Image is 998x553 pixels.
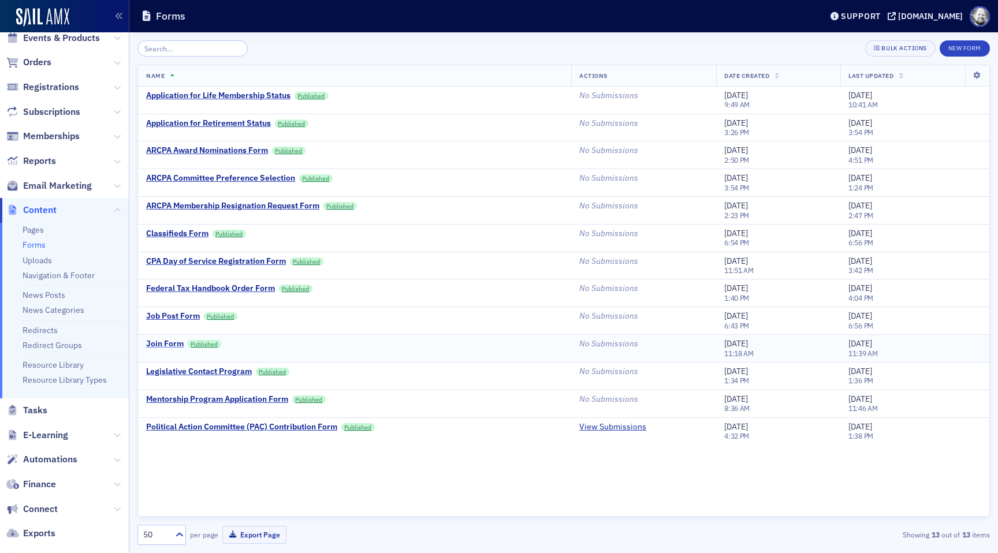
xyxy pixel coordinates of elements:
[6,56,51,69] a: Orders
[23,225,44,235] a: Pages
[6,106,80,118] a: Subscriptions
[579,201,708,211] div: No Submissions
[23,240,46,250] a: Forms
[279,285,312,293] a: Published
[23,270,95,281] a: Navigation & Footer
[724,394,748,404] span: [DATE]
[23,155,56,167] span: Reports
[256,368,289,376] a: Published
[23,81,79,94] span: Registrations
[23,527,55,540] span: Exports
[724,183,749,192] time: 3:54 PM
[724,200,748,211] span: [DATE]
[724,238,749,247] time: 6:54 PM
[724,145,748,155] span: [DATE]
[848,200,872,211] span: [DATE]
[724,90,748,100] span: [DATE]
[146,311,200,322] div: Job Post Form
[724,211,749,220] time: 2:23 PM
[724,349,754,358] time: 11:18 AM
[724,376,749,385] time: 1:34 PM
[848,183,873,192] time: 1:24 PM
[724,128,749,137] time: 3:26 PM
[6,478,56,491] a: Finance
[848,228,872,238] span: [DATE]
[16,8,69,27] img: SailAMX
[23,56,51,69] span: Orders
[23,478,56,491] span: Finance
[272,147,306,155] a: Published
[929,529,941,540] strong: 13
[6,32,100,44] a: Events & Products
[146,229,208,239] div: Classifieds Form
[881,45,926,51] div: Bulk Actions
[146,256,286,267] div: CPA Day of Service Registration Form
[6,180,92,192] a: Email Marketing
[204,312,237,320] a: Published
[146,91,291,101] a: Application for Life Membership Status
[146,422,337,432] a: Political Action Committee (PAC) Contribution Form
[190,529,218,540] label: per page
[848,421,872,432] span: [DATE]
[724,403,750,413] time: 8:36 AM
[579,173,708,184] div: No Submissions
[848,128,873,137] time: 3:54 PM
[724,431,749,440] time: 4:32 PM
[146,201,319,211] a: ARCPA Membership Resignation Request Form
[299,174,333,182] a: Published
[724,118,748,128] span: [DATE]
[290,257,323,266] a: Published
[848,90,872,100] span: [DATE]
[143,529,169,541] div: 50
[146,367,252,377] div: Legislative Contact Program
[23,106,80,118] span: Subscriptions
[848,266,873,275] time: 3:42 PM
[724,228,748,238] span: [DATE]
[579,91,708,101] div: No Submissions
[724,338,748,349] span: [DATE]
[848,311,872,321] span: [DATE]
[146,283,275,294] div: Federal Tax Handbook Order Form
[848,173,872,183] span: [DATE]
[146,118,271,129] a: Application for Retirement Status
[23,375,107,385] a: Resource Library Types
[137,40,248,57] input: Search…
[579,229,708,239] div: No Submissions
[323,202,357,210] a: Published
[940,42,990,53] a: New Form
[579,145,708,156] div: No Submissions
[146,394,288,405] div: Mentorship Program Application Form
[23,360,84,370] a: Resource Library
[222,526,286,544] button: Export Page
[579,394,708,405] div: No Submissions
[848,403,878,413] time: 11:46 AM
[23,290,65,300] a: News Posts
[146,72,165,80] span: Name
[275,119,308,128] a: Published
[898,11,963,21] div: [DOMAIN_NAME]
[295,92,328,100] a: Published
[960,529,972,540] strong: 13
[6,130,80,143] a: Memberships
[23,32,100,44] span: Events & Products
[6,155,56,167] a: Reports
[213,230,246,238] a: Published
[724,293,749,302] time: 1:40 PM
[579,422,646,432] a: View Submissions
[341,423,375,431] a: Published
[714,529,990,540] div: Showing out of items
[724,321,749,330] time: 6:43 PM
[23,429,68,442] span: E-Learning
[848,145,872,155] span: [DATE]
[579,367,708,377] div: No Submissions
[146,173,295,184] div: ARCPA Committee Preference Selection
[146,145,268,156] a: ARCPA Award Nominations Form
[848,349,878,358] time: 11:39 AM
[848,256,872,266] span: [DATE]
